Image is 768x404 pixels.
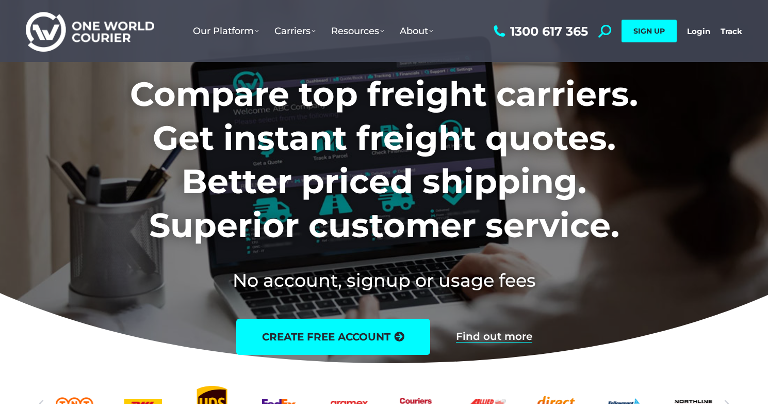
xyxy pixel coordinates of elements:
a: Carriers [267,15,323,47]
span: Our Platform [193,25,259,37]
span: Resources [331,25,384,37]
a: create free account [236,319,430,355]
h2: No account, signup or usage fees [62,268,706,293]
a: Track [721,26,742,36]
img: One World Courier [26,10,154,52]
span: Carriers [274,25,316,37]
a: 1300 617 365 [491,25,588,38]
a: Resources [323,15,392,47]
a: Find out more [456,331,532,343]
a: SIGN UP [622,20,677,42]
a: Login [687,26,710,36]
h1: Compare top freight carriers. Get instant freight quotes. Better priced shipping. Superior custom... [62,72,706,247]
a: About [392,15,441,47]
span: SIGN UP [633,26,665,36]
span: About [400,25,433,37]
a: Our Platform [185,15,267,47]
